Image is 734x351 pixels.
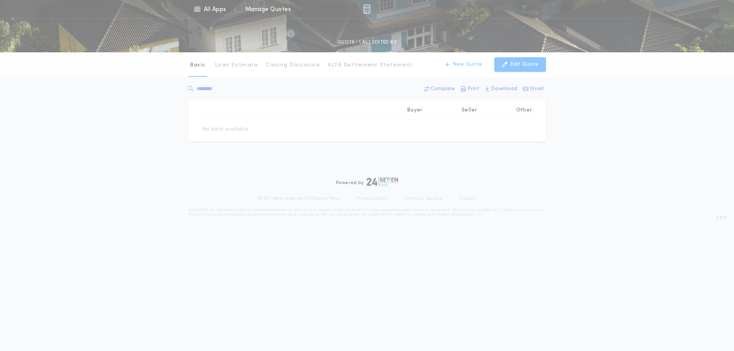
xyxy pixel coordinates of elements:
[461,107,477,114] p: Seller
[459,196,476,202] a: Support
[367,177,398,186] img: logo
[404,196,442,202] a: Terms of Service
[453,61,482,68] p: New Quote
[328,61,412,69] p: ALTA Settlement Statement
[215,61,258,69] p: Loan Estimate
[188,208,546,217] p: DISCLAIMER: This estimate is provided for informational purposes only. 24|Seven Fees, a product o...
[437,57,490,72] button: New Quote
[196,120,254,139] td: No data available
[338,39,396,46] p: QUOTE - LAST EDITED BY
[510,61,538,68] p: Edit Quote
[368,213,406,216] a: [URL][DOMAIN_NAME]
[530,85,544,93] p: Email
[266,61,320,69] p: Closing Disclosure
[516,107,532,114] p: Other
[407,107,422,114] p: Buyer
[483,82,520,96] button: Download
[494,57,546,72] button: Edit Quote
[336,177,398,186] div: Powered by
[363,5,370,14] img: img
[422,82,457,96] button: Compare
[716,214,726,221] span: 3.8.0
[357,196,388,202] a: Privacy Policy
[510,5,539,13] img: vs-icon
[468,85,479,93] p: Print
[491,85,517,93] p: Download
[521,82,546,96] button: Email
[258,196,340,202] p: © All rights reserved. 24|Seven Fees
[190,61,205,69] p: Basic
[458,82,482,96] button: Print
[430,85,455,93] p: Compare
